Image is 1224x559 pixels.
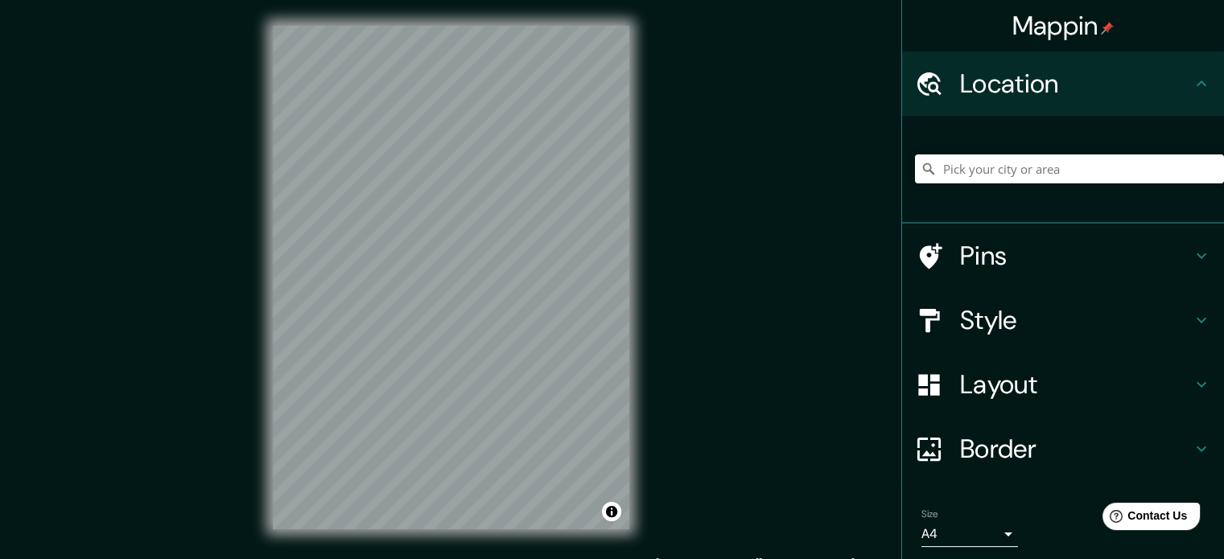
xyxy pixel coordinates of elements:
[921,521,1018,547] div: A4
[1081,496,1206,541] iframe: Help widget launcher
[902,224,1224,288] div: Pins
[960,368,1192,401] h4: Layout
[1012,10,1115,42] h4: Mappin
[902,352,1224,417] div: Layout
[902,51,1224,116] div: Location
[902,288,1224,352] div: Style
[602,502,621,521] button: Toggle attribution
[902,417,1224,481] div: Border
[921,508,938,521] label: Size
[273,26,629,529] canvas: Map
[960,433,1192,465] h4: Border
[1101,22,1114,35] img: pin-icon.png
[960,304,1192,336] h4: Style
[915,154,1224,183] input: Pick your city or area
[960,68,1192,100] h4: Location
[960,240,1192,272] h4: Pins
